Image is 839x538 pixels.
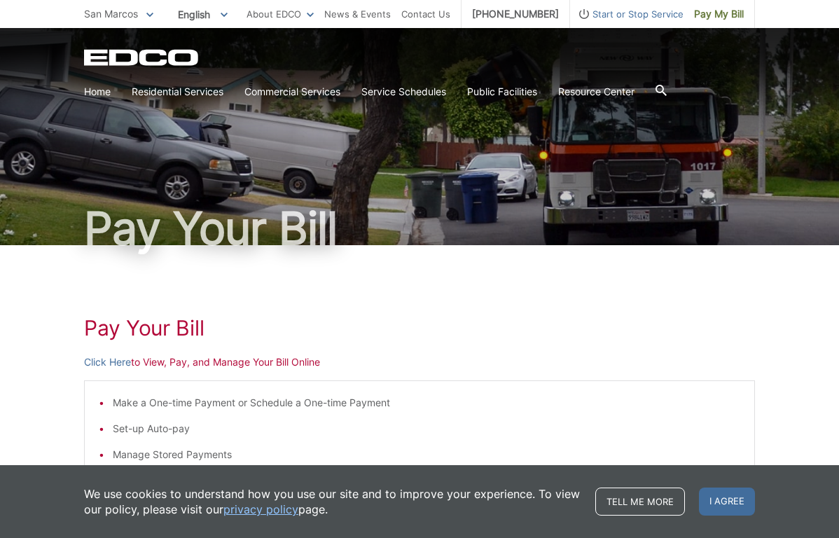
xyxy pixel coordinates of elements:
[84,315,755,340] h1: Pay Your Bill
[113,395,740,411] li: Make a One-time Payment or Schedule a One-time Payment
[84,8,138,20] span: San Marcos
[244,84,340,99] a: Commercial Services
[694,6,744,22] span: Pay My Bill
[113,421,740,436] li: Set-up Auto-pay
[558,84,635,99] a: Resource Center
[595,488,685,516] a: Tell me more
[84,206,755,251] h1: Pay Your Bill
[84,486,581,517] p: We use cookies to understand how you use our site and to improve your experience. To view our pol...
[699,488,755,516] span: I agree
[113,447,740,462] li: Manage Stored Payments
[167,3,238,26] span: English
[467,84,537,99] a: Public Facilities
[247,6,314,22] a: About EDCO
[84,49,200,66] a: EDCD logo. Return to the homepage.
[84,84,111,99] a: Home
[324,6,391,22] a: News & Events
[84,354,755,370] p: to View, Pay, and Manage Your Bill Online
[223,502,298,517] a: privacy policy
[132,84,223,99] a: Residential Services
[401,6,450,22] a: Contact Us
[361,84,446,99] a: Service Schedules
[84,354,131,370] a: Click Here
